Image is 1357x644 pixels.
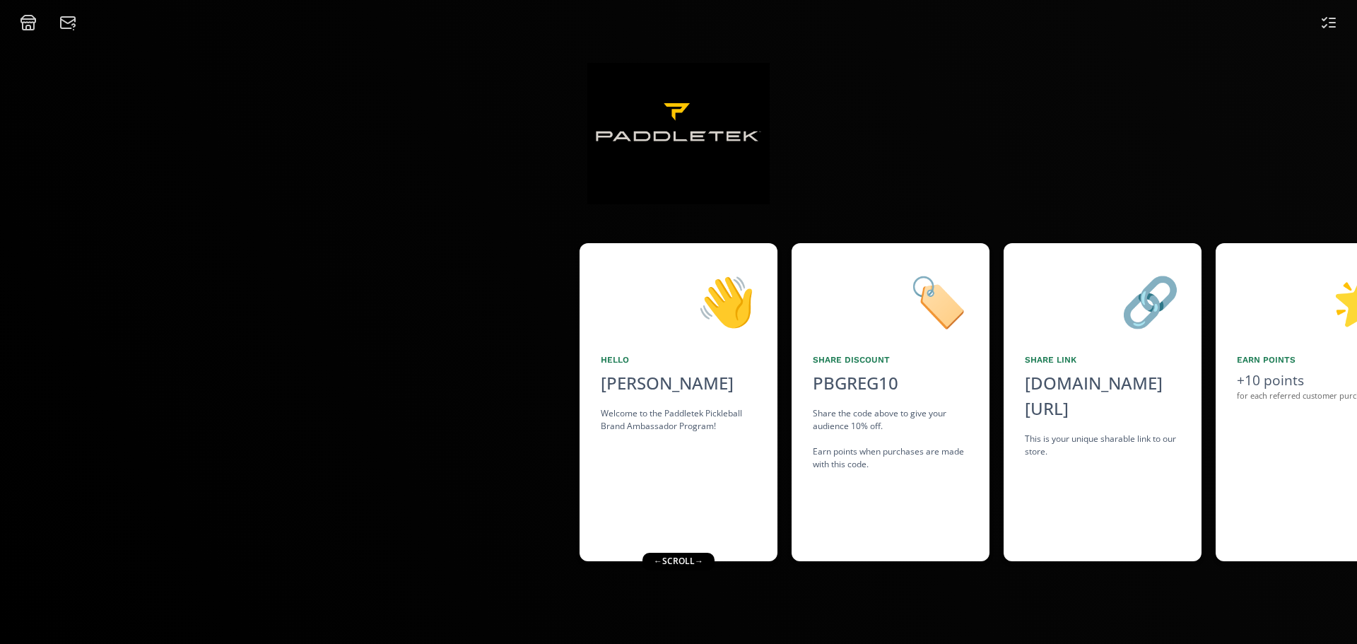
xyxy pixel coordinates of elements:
div: Share the code above to give your audience 10% off. Earn points when purchases are made with this... [813,407,968,471]
div: [PERSON_NAME] [601,370,756,396]
div: [DOMAIN_NAME][URL] [1025,370,1180,421]
div: 👋 [601,264,756,336]
div: ← scroll → [642,553,715,570]
div: Hello [601,353,756,366]
div: This is your unique sharable link to our store. [1025,433,1180,458]
div: Share Discount [813,353,968,366]
img: zDTMpVNsP4cs [587,63,770,204]
div: Welcome to the Paddletek Pickleball Brand Ambassador Program! [601,407,756,433]
div: Share Link [1025,353,1180,366]
div: 🔗 [1025,264,1180,336]
div: PBGREG10 [813,370,898,396]
div: 🏷️ [813,264,968,336]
